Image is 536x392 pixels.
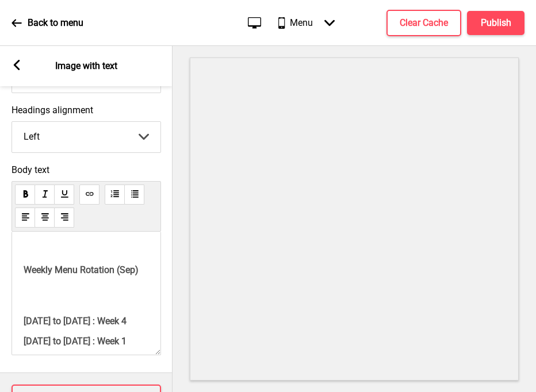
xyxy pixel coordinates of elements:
button: link [79,185,99,205]
h4: Publish [481,17,511,29]
button: bold [15,185,35,205]
button: underline [54,185,74,205]
span: [DATE] to [DATE] : Week 1 [24,336,127,347]
button: Publish [467,11,524,35]
button: italic [35,185,55,205]
span: Body text [12,164,161,175]
label: Headings alignment [12,105,161,116]
button: alignRight [54,207,74,228]
p: Back to menu [28,17,83,29]
button: alignLeft [15,207,35,228]
span: Weekly Menu Rotation (Sep) [24,264,139,275]
button: orderedList [105,185,125,205]
button: alignCenter [35,207,55,228]
h4: Clear Cache [400,17,448,29]
button: Clear Cache [386,10,461,36]
button: unorderedList [124,185,144,205]
div: Menu [278,6,346,40]
a: Back to menu [12,7,83,39]
span: [DATE] to [DATE] : Week 4 [24,316,127,326]
p: Image with text [55,60,117,72]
